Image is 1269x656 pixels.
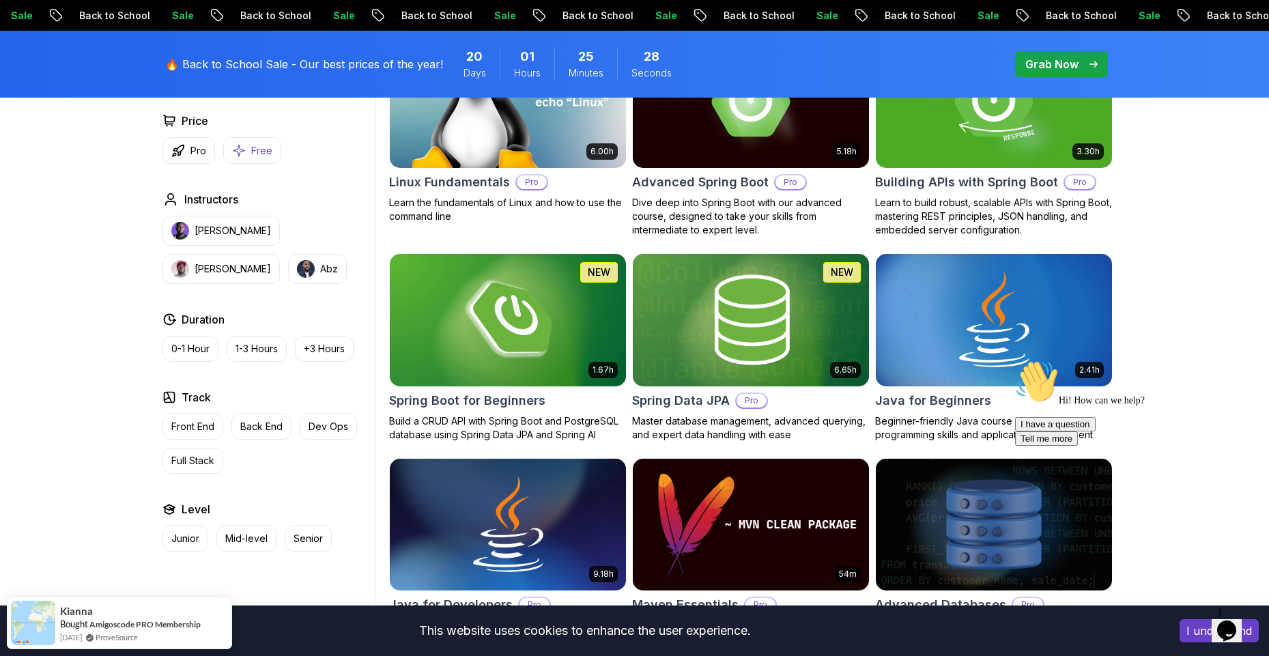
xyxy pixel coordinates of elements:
[464,66,486,80] span: Days
[588,266,610,279] p: NEW
[633,254,869,386] img: Spring Data JPA card
[5,77,68,91] button: Tell me more
[184,191,238,208] h2: Instructors
[389,414,627,442] p: Build a CRUD API with Spring Boot and PostgreSQL database using Spring Data JPA and Spring AI
[633,459,869,591] img: Maven Essentials card
[285,526,332,552] button: Senior
[96,631,138,643] a: ProveSource
[321,9,365,23] p: Sale
[60,605,93,617] span: Kianna
[643,9,687,23] p: Sale
[67,9,160,23] p: Back to School
[10,616,1159,646] div: This website uses cookies to enhance the user experience.
[160,9,203,23] p: Sale
[519,598,550,612] p: Pro
[240,420,283,433] p: Back End
[182,389,211,405] h2: Track
[182,113,208,129] h2: Price
[171,532,199,545] p: Junior
[737,394,767,408] p: Pro
[171,222,189,240] img: instructor img
[171,342,210,356] p: 0-1 Hour
[590,146,614,157] p: 6.00h
[195,262,271,276] p: [PERSON_NAME]
[631,66,672,80] span: Seconds
[837,146,857,157] p: 5.18h
[162,336,218,362] button: 0-1 Hour
[227,336,287,362] button: 1-3 Hours
[632,414,870,442] p: Master database management, advanced querying, and expert data handling with ease
[389,391,545,410] h2: Spring Boot for Beginners
[297,260,315,278] img: instructor img
[389,595,513,614] h2: Java for Developers
[231,414,291,440] button: Back End
[745,598,775,612] p: Pro
[389,458,627,646] a: Java for Developers card9.18hJava for DevelopersProLearn advanced Java concepts to build scalable...
[875,595,1006,614] h2: Advanced Databases
[5,5,251,91] div: 👋Hi! How can we help?I have a questionTell me more
[1126,9,1170,23] p: Sale
[171,420,214,433] p: Front End
[593,365,614,375] p: 1.67h
[5,41,135,51] span: Hi! How can we help?
[632,253,870,442] a: Spring Data JPA card6.65hNEWSpring Data JPAProMaster database management, advanced querying, and ...
[711,9,804,23] p: Back to School
[875,173,1058,192] h2: Building APIs with Spring Boot
[389,173,510,192] h2: Linux Fundamentals
[633,35,869,168] img: Advanced Spring Boot card
[875,35,1113,237] a: Building APIs with Spring Boot card3.30hBuilding APIs with Spring BootProLearn to build robust, s...
[876,459,1112,591] img: Advanced Databases card
[251,144,272,158] p: Free
[644,47,659,66] span: 28 Seconds
[171,454,214,468] p: Full Stack
[162,216,280,246] button: instructor img[PERSON_NAME]
[389,9,482,23] p: Back to School
[1076,146,1100,157] p: 3.30h
[162,448,223,474] button: Full Stack
[514,66,541,80] span: Hours
[875,458,1113,646] a: Advanced Databases cardAdvanced DatabasesProAdvanced database management with SQL, integrity, and...
[390,35,626,168] img: Linux Fundamentals card
[195,224,271,238] p: [PERSON_NAME]
[632,173,769,192] h2: Advanced Spring Boot
[390,459,626,591] img: Java for Developers card
[5,5,49,49] img: :wave:
[1180,619,1259,642] button: Accept cookies
[1065,175,1095,189] p: Pro
[162,414,223,440] button: Front End
[578,47,594,66] span: 25 Minutes
[1212,601,1255,642] iframe: chat widget
[225,532,268,545] p: Mid-level
[304,342,345,356] p: +3 Hours
[876,254,1112,386] img: Java for Beginners card
[11,601,55,645] img: provesource social proof notification image
[389,253,627,442] a: Spring Boot for Beginners card1.67hNEWSpring Boot for BeginnersBuild a CRUD API with Spring Boot ...
[190,144,206,158] p: Pro
[162,137,215,164] button: Pro
[875,391,991,410] h2: Java for Beginners
[162,254,280,284] button: instructor img[PERSON_NAME]
[89,619,201,629] a: Amigoscode PRO Membership
[775,175,805,189] p: Pro
[875,196,1113,237] p: Learn to build robust, scalable APIs with Spring Boot, mastering REST principles, JSON handling, ...
[294,532,323,545] p: Senior
[593,569,614,580] p: 9.18h
[875,414,1113,442] p: Beginner-friendly Java course for essential programming skills and application development
[182,311,225,328] h2: Duration
[288,254,347,284] button: instructor imgAbz
[390,254,626,386] img: Spring Boot for Beginners card
[182,501,210,517] h2: Level
[389,196,627,223] p: Learn the fundamentals of Linux and how to use the command line
[831,266,853,279] p: NEW
[60,618,88,629] span: Bought
[389,35,627,223] a: Linux Fundamentals card6.00hLinux FundamentalsProLearn the fundamentals of Linux and how to use t...
[517,175,547,189] p: Pro
[872,9,965,23] p: Back to School
[569,66,603,80] span: Minutes
[876,35,1112,168] img: Building APIs with Spring Boot card
[466,47,483,66] span: 20 Days
[1025,56,1079,72] p: Grab Now
[550,9,643,23] p: Back to School
[804,9,848,23] p: Sale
